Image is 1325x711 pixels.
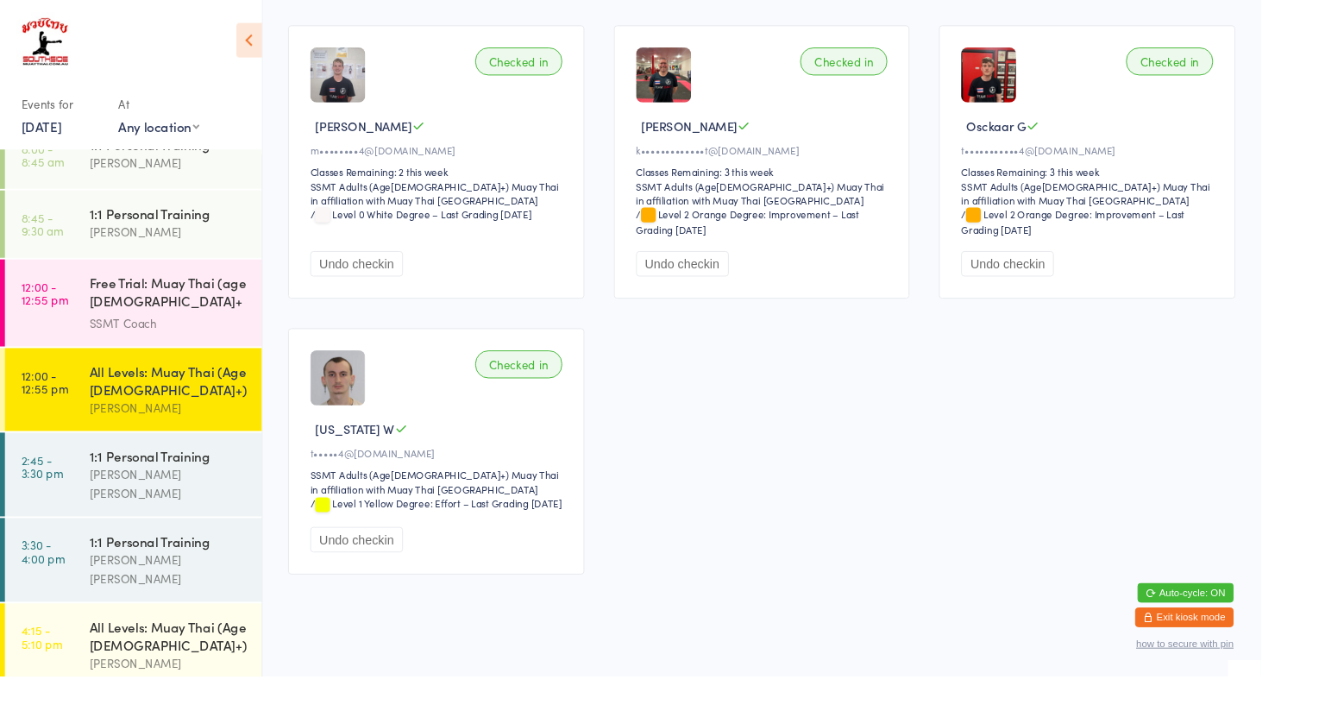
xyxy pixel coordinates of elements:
a: 12:00 -12:55 pmFree Trial: Muay Thai (age [DEMOGRAPHIC_DATA]+ years)SSMT Coach [5,273,275,364]
div: [PERSON_NAME] [PERSON_NAME] [94,488,261,528]
div: [PERSON_NAME] [94,418,261,438]
div: Checked in [499,368,591,398]
span: / Level 1 Yellow Degree: Effort – Last Grading [DATE] [326,521,591,536]
div: 1:1 Personal Training [94,215,261,234]
div: 1:1 Personal Training [94,559,261,578]
div: Any location [124,123,210,142]
img: image1738832013.png [1010,50,1068,108]
time: 8:00 - 8:45 am [22,149,67,177]
button: Exit kiosk mode [1193,639,1297,659]
time: 12:00 - 12:55 pm [22,294,72,322]
button: how to secure with pin [1194,670,1297,683]
img: image1752973854.png [326,368,384,426]
span: / Level 0 White Degree – Last Grading [DATE] [326,217,559,232]
div: SSMT Adults (Age[DEMOGRAPHIC_DATA]+) Muay Thai in affiliation with Muay Thai [GEOGRAPHIC_DATA] [669,188,939,217]
div: SSMT Adults (Age[DEMOGRAPHIC_DATA]+) Muay Thai in affiliation with Muay Thai [GEOGRAPHIC_DATA] [1010,188,1280,217]
div: Classes Remaining: 3 this week [669,173,939,188]
a: 2:45 -3:30 pm1:1 Personal Training[PERSON_NAME] [PERSON_NAME] [5,455,275,543]
time: 8:45 - 9:30 am [22,222,66,249]
div: [PERSON_NAME] [94,234,261,254]
a: 3:30 -4:00 pm1:1 Personal Training[PERSON_NAME] [PERSON_NAME] [5,544,275,632]
button: Undo checkin [1010,264,1108,291]
div: t•••••••••••4@[DOMAIN_NAME] [1010,150,1280,165]
div: 1:1 Personal Training [94,469,261,488]
div: SSMT Coach [94,330,261,349]
span: [US_STATE] W [331,442,415,460]
time: 4:15 - 5:10 pm [22,656,66,683]
button: Undo checkin [326,554,424,581]
div: Free Trial: Muay Thai (age [DEMOGRAPHIC_DATA]+ years) [94,287,261,330]
div: Checked in [499,50,591,79]
a: 12:00 -12:55 pmAll Levels: Muay Thai (Age [DEMOGRAPHIC_DATA]+)[PERSON_NAME] [5,366,275,453]
a: 8:00 -8:45 am1:1 Personal Training[PERSON_NAME] [5,128,275,198]
div: All Levels: Muay Thai (Age [DEMOGRAPHIC_DATA]+) [94,381,261,418]
button: Auto-cycle: ON [1196,613,1297,633]
time: 2:45 - 3:30 pm [22,476,66,504]
span: [PERSON_NAME] [331,123,433,142]
div: Classes Remaining: 3 this week [1010,173,1280,188]
button: Undo checkin [669,264,766,291]
div: [PERSON_NAME] [94,687,261,707]
div: All Levels: Muay Thai (Age [DEMOGRAPHIC_DATA]+) [94,649,261,687]
div: Events for [22,95,107,123]
time: 12:00 - 12:55 pm [22,387,72,415]
div: At [124,95,210,123]
div: SSMT Adults (Age[DEMOGRAPHIC_DATA]+) Muay Thai in affiliation with Muay Thai [GEOGRAPHIC_DATA] [326,492,596,521]
div: m••••••••4@[DOMAIN_NAME] [326,150,596,165]
div: Checked in [1184,50,1275,79]
div: [PERSON_NAME] [94,161,261,181]
img: image1756088648.png [326,50,384,108]
a: [DATE] [22,123,65,142]
div: Classes Remaining: 2 this week [326,173,596,188]
div: k•••••••••••••t@[DOMAIN_NAME] [669,150,939,165]
div: t•••••4@[DOMAIN_NAME] [326,469,596,483]
span: [PERSON_NAME] [674,123,776,142]
span: Osckaar G [1015,123,1078,142]
a: 8:45 -9:30 am1:1 Personal Training[PERSON_NAME] [5,200,275,271]
time: 3:30 - 4:00 pm [22,566,68,594]
div: Checked in [841,50,933,79]
img: Southside Muay Thai & Fitness [17,13,77,78]
div: [PERSON_NAME] [PERSON_NAME] [94,578,261,618]
div: SSMT Adults (Age[DEMOGRAPHIC_DATA]+) Muay Thai in affiliation with Muay Thai [GEOGRAPHIC_DATA] [326,188,596,217]
img: image1740469440.png [669,50,726,108]
button: Undo checkin [326,264,424,291]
